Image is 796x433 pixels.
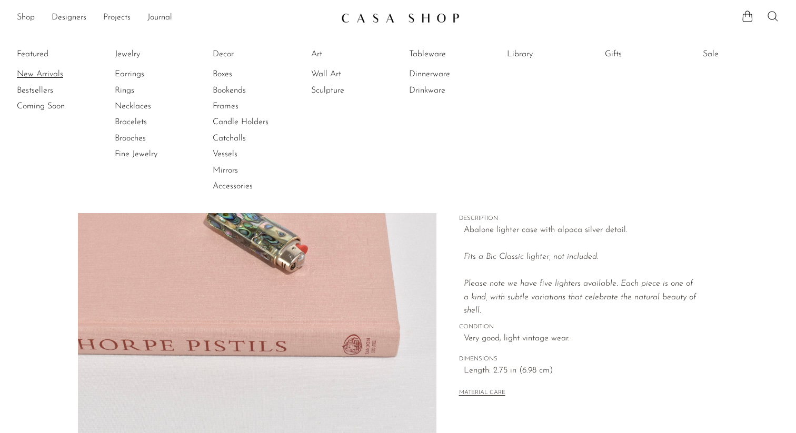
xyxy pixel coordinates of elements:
[213,85,292,96] a: Bookends
[115,46,194,163] ul: Jewelry
[459,214,696,224] span: DESCRIPTION
[311,85,390,96] a: Sculpture
[409,48,488,60] a: Tableware
[17,100,96,112] a: Coming Soon
[17,9,333,27] nav: Desktop navigation
[213,165,292,176] a: Mirrors
[605,46,684,66] ul: Gifts
[213,116,292,128] a: Candle Holders
[409,68,488,80] a: Dinnerware
[115,68,194,80] a: Earrings
[311,48,390,60] a: Art
[213,148,292,160] a: Vessels
[459,389,505,397] button: MATERIAL CARE
[409,85,488,96] a: Drinkware
[459,323,696,332] span: CONDITION
[464,224,696,318] p: Abalone lighter case with alpaca silver detail.
[147,11,172,25] a: Journal
[213,133,292,144] a: Catchalls
[17,11,35,25] a: Shop
[213,100,292,112] a: Frames
[213,180,292,192] a: Accessories
[703,46,782,66] ul: Sale
[52,11,86,25] a: Designers
[213,68,292,80] a: Boxes
[464,253,696,315] em: Fits a Bic Classic lighter, not included. Please note we have five lighters available. Each piece...
[17,68,96,80] a: New Arrivals
[115,116,194,128] a: Bracelets
[213,46,292,195] ul: Decor
[115,133,194,144] a: Brooches
[605,48,684,60] a: Gifts
[17,66,96,114] ul: Featured
[115,48,194,60] a: Jewelry
[311,68,390,80] a: Wall Art
[464,364,696,378] span: Length: 2.75 in (6.98 cm)
[103,11,131,25] a: Projects
[459,355,696,364] span: DIMENSIONS
[311,46,390,98] ul: Art
[213,48,292,60] a: Decor
[115,100,194,112] a: Necklaces
[507,48,586,60] a: Library
[17,85,96,96] a: Bestsellers
[703,48,782,60] a: Sale
[17,9,333,27] ul: NEW HEADER MENU
[464,332,696,346] span: Very good; light vintage wear.
[115,85,194,96] a: Rings
[409,46,488,98] ul: Tableware
[115,148,194,160] a: Fine Jewelry
[507,46,586,66] ul: Library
